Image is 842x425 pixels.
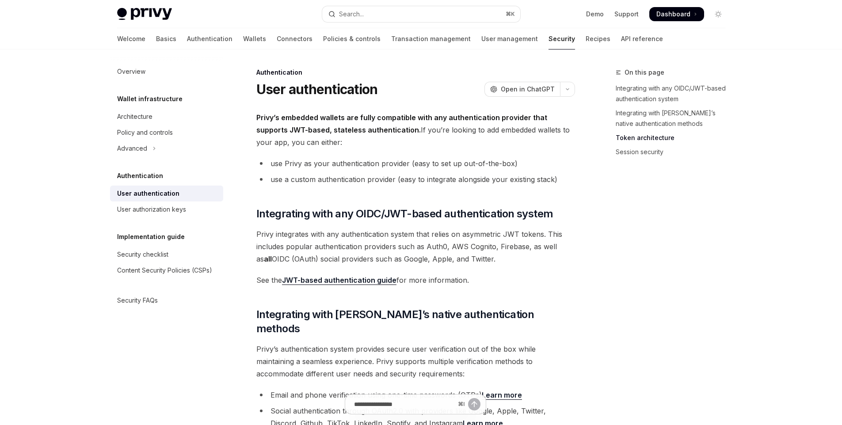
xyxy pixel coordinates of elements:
div: Policy and controls [117,127,173,138]
span: On this page [625,67,664,78]
div: Content Security Policies (CSPs) [117,265,212,276]
div: Search... [339,9,364,19]
a: Support [614,10,639,19]
button: Open search [322,6,520,22]
a: User management [481,28,538,49]
li: use a custom authentication provider (easy to integrate alongside your existing stack) [256,173,575,186]
a: Basics [156,28,176,49]
a: Security FAQs [110,292,223,308]
a: Authentication [187,28,232,49]
span: Privy’s authentication system provides secure user verification out of the box while maintaining ... [256,343,575,380]
a: Dashboard [649,7,704,21]
span: Dashboard [656,10,690,19]
input: Ask a question... [354,395,454,414]
a: Policies & controls [323,28,381,49]
h1: User authentication [256,81,378,97]
div: Overview [117,66,145,77]
div: Security FAQs [117,295,158,306]
button: Toggle dark mode [711,7,725,21]
a: Integrating with [PERSON_NAME]’s native authentication methods [616,106,732,131]
li: use Privy as your authentication provider (easy to set up out-of-the-box) [256,157,575,170]
a: Integrating with any OIDC/JWT-based authentication system [616,81,732,106]
strong: Privy’s embedded wallets are fully compatible with any authentication provider that supports JWT-... [256,113,547,134]
span: Privy integrates with any authentication system that relies on asymmetric JWT tokens. This includ... [256,228,575,265]
a: JWT-based authentication guide [282,276,396,285]
span: If you’re looking to add embedded wallets to your app, you can either: [256,111,575,148]
div: User authorization keys [117,204,186,215]
h5: Implementation guide [117,231,185,242]
a: API reference [621,28,663,49]
button: Send message [468,398,480,410]
a: Wallets [243,28,266,49]
span: See the for more information. [256,274,575,286]
img: light logo [117,8,172,20]
a: Overview [110,64,223,80]
h5: Authentication [117,171,163,181]
h5: Wallet infrastructure [117,94,183,104]
span: Open in ChatGPT [501,85,555,94]
strong: all [264,254,272,263]
a: Token architecture [616,131,732,145]
a: Recipes [586,28,610,49]
a: Transaction management [391,28,471,49]
a: Learn more [482,391,522,400]
button: Toggle Advanced section [110,140,223,156]
div: User authentication [117,188,179,199]
a: Architecture [110,109,223,125]
div: Advanced [117,143,147,154]
a: Security checklist [110,247,223,262]
a: Session security [616,145,732,159]
button: Open in ChatGPT [484,82,560,97]
a: Security [549,28,575,49]
span: Integrating with any OIDC/JWT-based authentication system [256,207,553,221]
a: Content Security Policies (CSPs) [110,262,223,278]
li: Email and phone verification using one-time passwords (OTPs) [256,389,575,401]
div: Authentication [256,68,575,77]
div: Architecture [117,111,152,122]
span: Integrating with [PERSON_NAME]’s native authentication methods [256,307,575,336]
a: User authentication [110,186,223,201]
span: ⌘ K [506,11,515,18]
a: Welcome [117,28,145,49]
a: Demo [586,10,604,19]
a: Connectors [277,28,312,49]
div: Security checklist [117,249,168,260]
a: Policy and controls [110,125,223,140]
a: User authorization keys [110,201,223,217]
